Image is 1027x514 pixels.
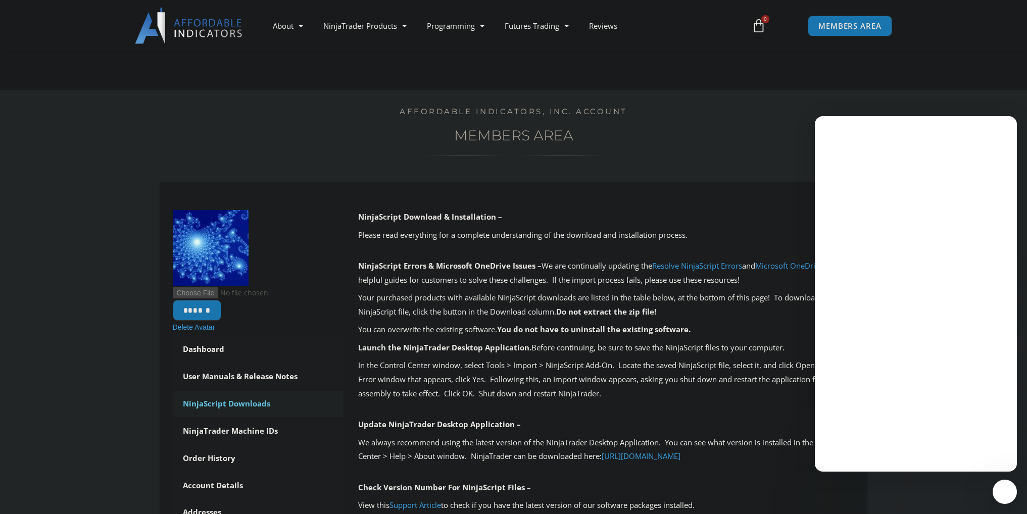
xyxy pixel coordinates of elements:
b: You do not have to uninstall the existing software. [497,324,691,334]
a: Order History [173,445,344,472]
a: MEMBERS AREA [808,16,892,36]
a: NinjaTrader Machine IDs [173,418,344,444]
a: [URL][DOMAIN_NAME] [602,451,680,461]
a: Members Area [454,127,573,144]
a: 0 [737,11,781,40]
p: We always recommend using the latest version of the NinjaTrader Desktop Application. You can see ... [358,436,855,464]
p: Your purchased products with available NinjaScript downloads are listed in the table below, at th... [358,291,855,319]
b: Do not extract the zip file! [556,306,656,317]
iframe: Intercom live chat [815,116,1017,472]
img: Mandel_zoom_12_satellite_spirally_wheel_with_julia_islands-150x150.jpg [173,210,249,286]
a: NinjaTrader Products [313,14,417,37]
a: NinjaScript Downloads [173,391,344,417]
b: NinjaScript Download & Installation – [358,212,502,222]
a: Microsoft OneDrive [755,261,823,271]
a: User Manuals & Release Notes [173,364,344,390]
a: Affordable Indicators, Inc. Account [400,107,627,116]
a: About [263,14,313,37]
a: Futures Trading [495,14,579,37]
a: Programming [417,14,495,37]
b: Update NinjaTrader Desktop Application – [358,419,521,429]
a: Resolve NinjaScript Errors [652,261,742,271]
span: 0 [761,15,769,23]
b: NinjaScript Errors & Microsoft OneDrive Issues – [358,261,542,271]
p: You can overwrite the existing software. [358,323,855,337]
p: Before continuing, be sure to save the NinjaScript files to your computer. [358,341,855,355]
a: Reviews [579,14,627,37]
span: MEMBERS AREA [818,22,882,30]
p: We are continually updating the and pages as helpful guides for customers to solve these challeng... [358,259,855,287]
a: Delete Avatar [173,323,215,331]
img: LogoAI | Affordable Indicators – NinjaTrader [135,8,243,44]
nav: Menu [263,14,740,37]
p: Please read everything for a complete understanding of the download and installation process. [358,228,855,242]
a: Account Details [173,473,344,499]
b: Launch the NinjaTrader Desktop Application. [358,342,531,352]
iframe: Intercom live chat [993,480,1017,504]
b: Check Version Number For NinjaScript Files – [358,482,531,492]
a: Dashboard [173,336,344,363]
p: View this to check if you have the latest version of our software packages installed. [358,498,855,512]
a: Support Article [389,500,441,510]
p: In the Control Center window, select Tools > Import > NinjaScript Add-On. Locate the saved NinjaS... [358,358,855,401]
